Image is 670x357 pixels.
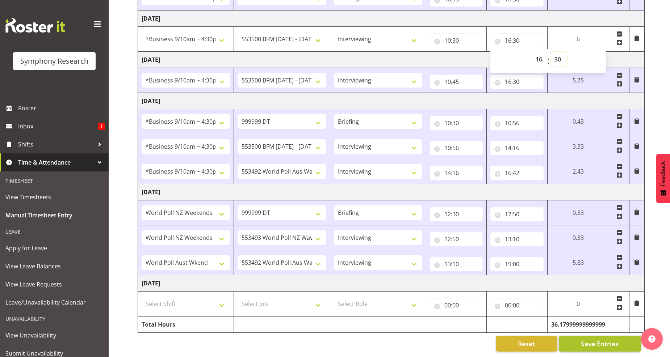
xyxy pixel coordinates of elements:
[2,293,107,311] a: Leave/Unavailability Calendar
[490,298,544,313] input: Click to select...
[518,339,535,348] span: Reset
[581,339,619,348] span: Save Entries
[548,225,609,250] td: 0.33
[5,18,65,33] img: Rosterit website logo
[18,121,98,132] span: Inbox
[548,134,609,159] td: 3.33
[490,166,544,180] input: Click to select...
[5,330,103,341] span: View Unavailability
[430,207,483,221] input: Click to select...
[138,10,645,27] td: [DATE]
[490,33,544,48] input: Click to select...
[2,326,107,344] a: View Unavailability
[138,52,645,68] td: [DATE]
[430,75,483,89] input: Click to select...
[2,188,107,206] a: View Timesheets
[490,141,544,155] input: Click to select...
[548,109,609,134] td: 0.43
[2,224,107,239] div: Leave
[656,154,670,203] button: Feedback - Show survey
[548,159,609,184] td: 2.43
[548,250,609,275] td: 5.83
[490,75,544,89] input: Click to select...
[138,316,234,333] td: Total Hours
[138,184,645,200] td: [DATE]
[490,232,544,246] input: Click to select...
[5,243,103,254] span: Apply for Leave
[2,257,107,275] a: View Leave Balances
[18,103,105,114] span: Roster
[660,161,666,186] span: Feedback
[430,141,483,155] input: Click to select...
[490,116,544,130] input: Click to select...
[5,297,103,308] span: Leave/Unavailability Calendar
[430,232,483,246] input: Click to select...
[430,33,483,48] input: Click to select...
[548,292,609,316] td: 0
[547,52,550,70] span: :
[2,173,107,188] div: Timesheet
[5,192,103,203] span: View Timesheets
[138,93,645,109] td: [DATE]
[430,298,483,313] input: Click to select...
[5,261,103,272] span: View Leave Balances
[548,27,609,52] td: 6
[490,257,544,271] input: Click to select...
[430,166,483,180] input: Click to select...
[2,239,107,257] a: Apply for Leave
[18,157,94,168] span: Time & Attendance
[2,206,107,224] a: Manual Timesheet Entry
[98,123,105,130] span: 1
[5,279,103,290] span: View Leave Requests
[20,56,88,67] div: Symphony Research
[496,336,557,352] button: Reset
[138,275,645,292] td: [DATE]
[5,210,103,221] span: Manual Timesheet Entry
[18,139,94,150] span: Shifts
[2,311,107,326] div: Unavailability
[490,207,544,221] input: Click to select...
[2,275,107,293] a: View Leave Requests
[548,316,609,333] td: 36.17999999999999
[548,68,609,93] td: 5.75
[430,257,483,271] input: Click to select...
[430,116,483,130] input: Click to select...
[548,200,609,225] td: 0.33
[648,335,656,343] img: help-xxl-2.png
[559,336,641,352] button: Save Entries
